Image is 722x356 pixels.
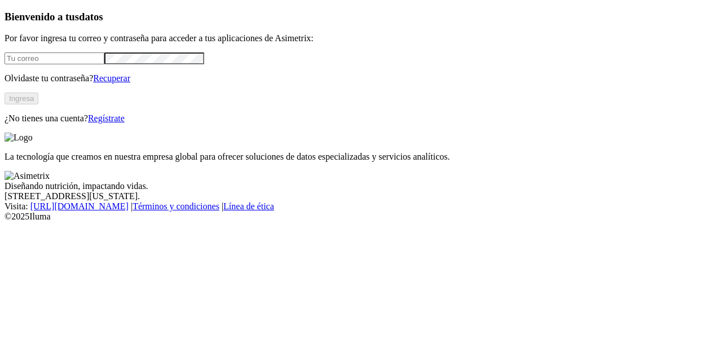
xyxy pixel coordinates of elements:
[5,212,717,222] div: © 2025 Iluma
[5,113,717,124] p: ¿No tienes una cuenta?
[30,201,129,211] a: [URL][DOMAIN_NAME]
[93,73,130,83] a: Recuperar
[5,133,33,143] img: Logo
[133,201,219,211] a: Términos y condiciones
[5,73,717,83] p: Olvidaste tu contraseña?
[5,171,50,181] img: Asimetrix
[5,152,717,162] p: La tecnología que creamos en nuestra empresa global para ofrecer soluciones de datos especializad...
[5,181,717,191] div: Diseñando nutrición, impactando vidas.
[5,93,38,104] button: Ingresa
[5,33,717,43] p: Por favor ingresa tu correo y contraseña para acceder a tus aplicaciones de Asimetrix:
[5,201,717,212] div: Visita : | |
[79,11,103,23] span: datos
[88,113,125,123] a: Regístrate
[223,201,274,211] a: Línea de ética
[5,191,717,201] div: [STREET_ADDRESS][US_STATE].
[5,52,104,64] input: Tu correo
[5,11,717,23] h3: Bienvenido a tus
